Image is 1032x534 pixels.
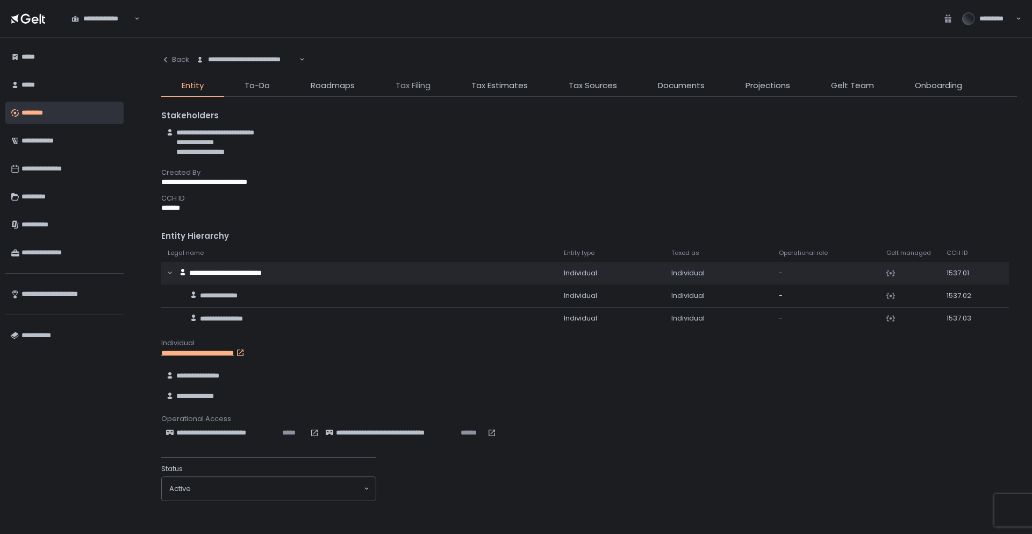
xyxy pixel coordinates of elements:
[182,80,204,92] span: Entity
[169,484,191,494] span: active
[564,268,658,278] div: Individual
[311,80,355,92] span: Roadmaps
[779,291,873,301] div: -
[162,477,376,501] div: Search for option
[671,314,766,323] div: Individual
[779,249,828,257] span: Operational role
[396,80,431,92] span: Tax Filing
[245,80,270,92] span: To-Do
[191,483,363,494] input: Search for option
[161,414,1017,424] div: Operational Access
[671,249,699,257] span: Taxed as
[161,230,1017,243] div: Entity Hierarchy
[886,249,931,257] span: Gelt managed
[564,249,594,257] span: Entity type
[831,80,874,92] span: Gelt Team
[779,314,873,323] div: -
[168,249,204,257] span: Legal name
[746,80,790,92] span: Projections
[564,291,658,301] div: Individual
[564,314,658,323] div: Individual
[161,48,189,71] button: Back
[161,110,1017,122] div: Stakeholders
[161,168,1017,177] div: Created By
[671,268,766,278] div: Individual
[947,314,982,323] div: 1537.03
[671,291,766,301] div: Individual
[161,338,1017,348] div: Individual
[569,80,617,92] span: Tax Sources
[471,80,528,92] span: Tax Estimates
[658,80,705,92] span: Documents
[64,8,140,30] div: Search for option
[915,80,962,92] span: Onboarding
[189,48,305,71] div: Search for option
[161,464,183,474] span: Status
[947,249,967,257] span: CCH ID
[947,268,982,278] div: 1537.01
[779,268,873,278] div: -
[161,194,1017,203] div: CCH ID
[161,55,189,65] div: Back
[947,291,982,301] div: 1537.02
